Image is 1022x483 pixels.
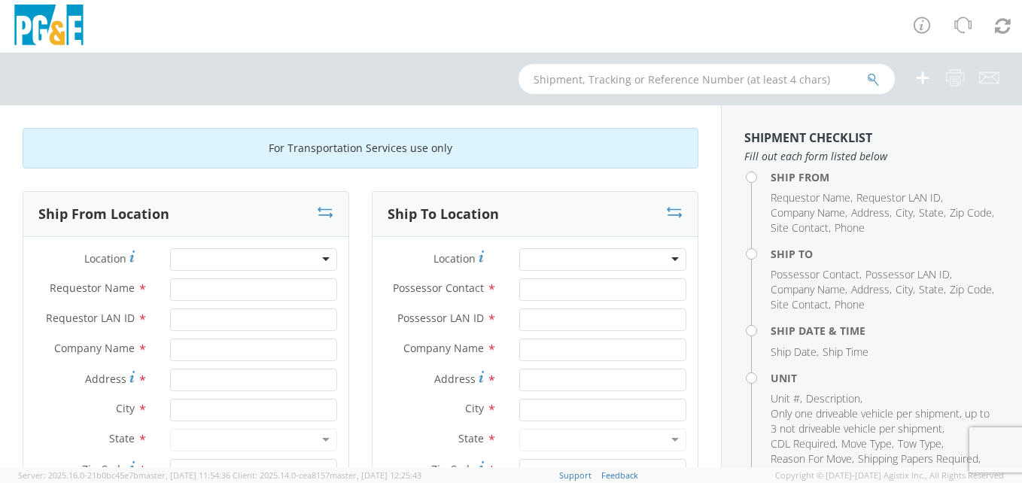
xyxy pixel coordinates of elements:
[85,372,126,386] span: Address
[434,372,476,386] span: Address
[771,205,847,220] li: ,
[403,341,484,355] span: Company Name
[950,205,992,220] span: Zip Code
[771,325,999,336] h4: Ship Date & Time
[851,282,892,297] li: ,
[771,436,835,451] span: CDL Required
[559,469,592,481] a: Support
[82,462,126,476] span: Zip Code
[771,190,853,205] li: ,
[896,282,913,296] span: City
[851,282,890,296] span: Address
[771,391,800,406] span: Unit #
[865,267,950,281] span: Possessor LAN ID
[771,190,850,205] span: Requestor Name
[46,311,135,325] span: Requestor LAN ID
[865,267,952,282] li: ,
[771,406,990,436] span: Only one driveable vehicle per shipment, up to 3 not driveable vehicle per shipment
[771,267,862,282] li: ,
[896,205,915,220] li: ,
[771,436,838,451] li: ,
[393,281,484,295] span: Possessor Contact
[84,251,126,266] span: Location
[54,341,135,355] span: Company Name
[919,282,946,297] li: ,
[138,469,230,481] span: master, [DATE] 11:54:36
[856,190,941,205] span: Requestor LAN ID
[11,5,87,49] img: pge-logo-06675f144f4cfa6a6814.png
[919,282,944,296] span: State
[835,297,865,311] span: Phone
[851,205,892,220] li: ,
[771,205,845,220] span: Company Name
[50,281,135,295] span: Requestor Name
[841,436,894,451] li: ,
[835,220,865,235] span: Phone
[898,436,941,451] span: Tow Type
[465,401,484,415] span: City
[858,451,981,466] li: ,
[950,205,994,220] li: ,
[109,431,135,445] span: State
[806,391,860,406] span: Description
[771,345,817,359] span: Ship Date
[601,469,638,481] a: Feedback
[775,469,1004,481] span: Copyright © [DATE]-[DATE] Agistix Inc., All Rights Reserved
[744,149,999,164] span: Fill out each form listed below
[896,282,915,297] li: ,
[330,469,421,481] span: master, [DATE] 12:25:43
[841,436,892,451] span: Move Type
[771,248,999,260] h4: Ship To
[38,207,169,222] h3: Ship From Location
[896,205,913,220] span: City
[458,431,484,445] span: State
[856,190,943,205] li: ,
[950,282,994,297] li: ,
[23,128,698,169] div: For Transportation Services use only
[851,205,890,220] span: Address
[898,436,944,451] li: ,
[806,391,862,406] li: ,
[744,129,872,146] strong: Shipment Checklist
[771,297,831,312] li: ,
[433,251,476,266] span: Location
[397,311,484,325] span: Possessor LAN ID
[950,282,992,296] span: Zip Code
[771,451,854,466] li: ,
[823,345,868,359] span: Ship Time
[771,345,819,360] li: ,
[771,372,999,384] h4: Unit
[771,267,859,281] span: Possessor Contact
[771,282,847,297] li: ,
[858,451,978,466] span: Shipping Papers Required
[116,401,135,415] span: City
[233,469,421,481] span: Client: 2025.14.0-cea8157
[771,220,829,235] span: Site Contact
[388,207,499,222] h3: Ship To Location
[18,469,230,481] span: Server: 2025.16.0-21b0bc45e7b
[919,205,946,220] li: ,
[919,205,944,220] span: State
[771,297,829,311] span: Site Contact
[771,282,845,296] span: Company Name
[771,451,852,466] span: Reason For Move
[771,391,802,406] li: ,
[431,462,476,476] span: Zip Code
[771,172,999,183] h4: Ship From
[771,406,996,436] li: ,
[519,64,895,94] input: Shipment, Tracking or Reference Number (at least 4 chars)
[771,220,831,235] li: ,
